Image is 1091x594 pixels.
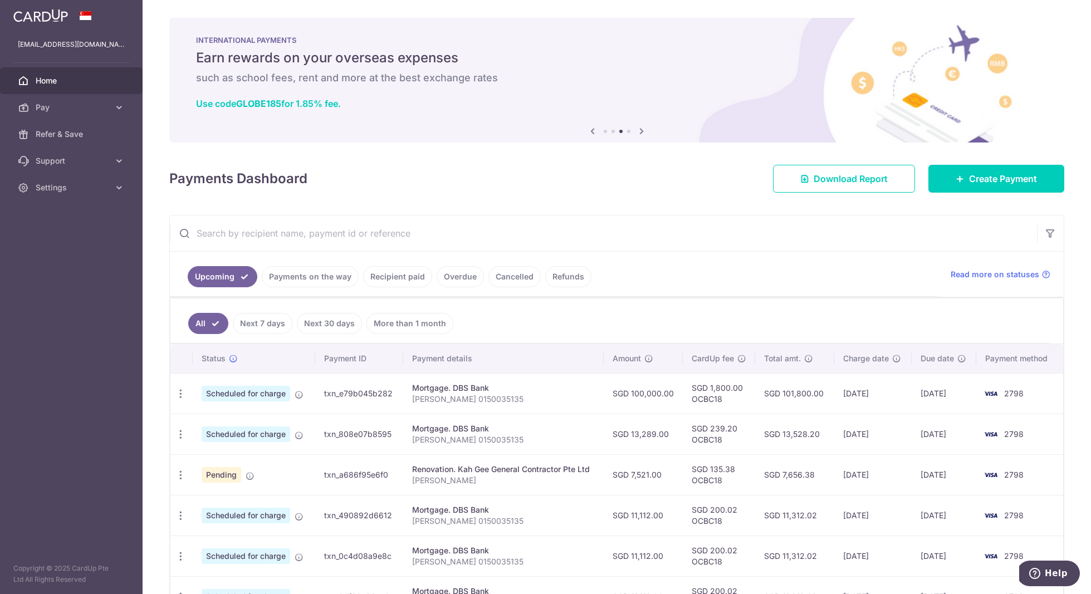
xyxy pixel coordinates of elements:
span: Pay [36,102,109,113]
p: [PERSON_NAME] [412,475,594,486]
span: 2798 [1004,470,1024,479]
a: Upcoming [188,266,257,287]
a: Read more on statuses [951,269,1050,280]
td: txn_a686f95e6f0 [315,454,404,495]
span: Support [36,155,109,166]
img: Bank Card [980,468,1002,482]
p: [PERSON_NAME] 0150035135 [412,394,594,405]
img: Bank Card [980,549,1002,563]
span: Scheduled for charge [202,548,290,564]
a: Use codeGLOBE185for 1.85% fee. [196,98,341,109]
div: Mortgage. DBS Bank [412,504,594,516]
span: 2798 [1004,429,1024,439]
div: Mortgage. DBS Bank [412,545,594,556]
td: [DATE] [834,414,912,454]
div: Renovation. Kah Gee General Contractor Pte Ltd [412,464,594,475]
td: [DATE] [912,373,977,414]
td: SGD 13,289.00 [604,414,683,454]
a: All [188,313,228,334]
span: Status [202,353,226,364]
a: Overdue [437,266,484,287]
span: Total amt. [764,353,801,364]
img: Bank Card [980,387,1002,400]
p: INTERNATIONAL PAYMENTS [196,36,1038,45]
h4: Payments Dashboard [169,169,307,189]
td: [DATE] [834,454,912,495]
h6: such as school fees, rent and more at the best exchange rates [196,71,1038,85]
a: Create Payment [928,165,1064,193]
img: Bank Card [980,509,1002,522]
td: SGD 200.02 OCBC18 [683,536,755,576]
td: SGD 7,656.38 [755,454,834,495]
td: txn_490892d6612 [315,495,404,536]
td: [DATE] [912,414,977,454]
a: Refunds [545,266,591,287]
input: Search by recipient name, payment id or reference [170,215,1037,251]
a: Cancelled [488,266,541,287]
td: txn_808e07b8595 [315,414,404,454]
div: Mortgage. DBS Bank [412,423,594,434]
span: 2798 [1004,510,1024,520]
span: Charge date [843,353,889,364]
td: [DATE] [912,454,977,495]
span: 2798 [1004,551,1024,561]
span: Create Payment [969,172,1037,185]
span: Home [36,75,109,86]
td: SGD 101,800.00 [755,373,834,414]
td: [DATE] [834,536,912,576]
p: [PERSON_NAME] 0150035135 [412,516,594,527]
span: CardUp fee [692,353,734,364]
th: Payment method [976,344,1063,373]
a: Next 7 days [233,313,292,334]
p: [PERSON_NAME] 0150035135 [412,556,594,567]
td: SGD 13,528.20 [755,414,834,454]
td: SGD 7,521.00 [604,454,683,495]
a: Next 30 days [297,313,362,334]
span: Scheduled for charge [202,508,290,523]
td: SGD 11,312.02 [755,495,834,536]
a: Download Report [773,165,915,193]
td: SGD 135.38 OCBC18 [683,454,755,495]
span: Due date [921,353,954,364]
img: Bank Card [980,428,1002,441]
b: GLOBE185 [236,98,281,109]
td: SGD 239.20 OCBC18 [683,414,755,454]
td: txn_0c4d08a9e8c [315,536,404,576]
th: Payment ID [315,344,404,373]
span: Download Report [814,172,888,185]
td: SGD 100,000.00 [604,373,683,414]
p: [PERSON_NAME] 0150035135 [412,434,594,445]
div: Mortgage. DBS Bank [412,382,594,394]
td: [DATE] [912,536,977,576]
td: [DATE] [834,373,912,414]
td: SGD 11,112.00 [604,495,683,536]
td: txn_e79b045b282 [315,373,404,414]
span: Read more on statuses [951,269,1039,280]
td: SGD 11,312.02 [755,536,834,576]
span: 2798 [1004,389,1024,398]
span: Scheduled for charge [202,386,290,401]
img: International Payment Banner [169,18,1064,143]
td: [DATE] [912,495,977,536]
td: SGD 200.02 OCBC18 [683,495,755,536]
td: SGD 1,800.00 OCBC18 [683,373,755,414]
span: Amount [613,353,641,364]
p: [EMAIL_ADDRESS][DOMAIN_NAME] [18,39,125,50]
a: Recipient paid [363,266,432,287]
span: Scheduled for charge [202,426,290,442]
a: Payments on the way [262,266,359,287]
img: CardUp [13,9,68,22]
span: Refer & Save [36,129,109,140]
a: More than 1 month [366,313,453,334]
td: [DATE] [834,495,912,536]
span: Pending [202,467,241,483]
iframe: Opens a widget where you can find more information [1019,561,1080,588]
th: Payment details [403,344,603,373]
span: Settings [36,182,109,193]
td: SGD 11,112.00 [604,536,683,576]
h5: Earn rewards on your overseas expenses [196,49,1038,67]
